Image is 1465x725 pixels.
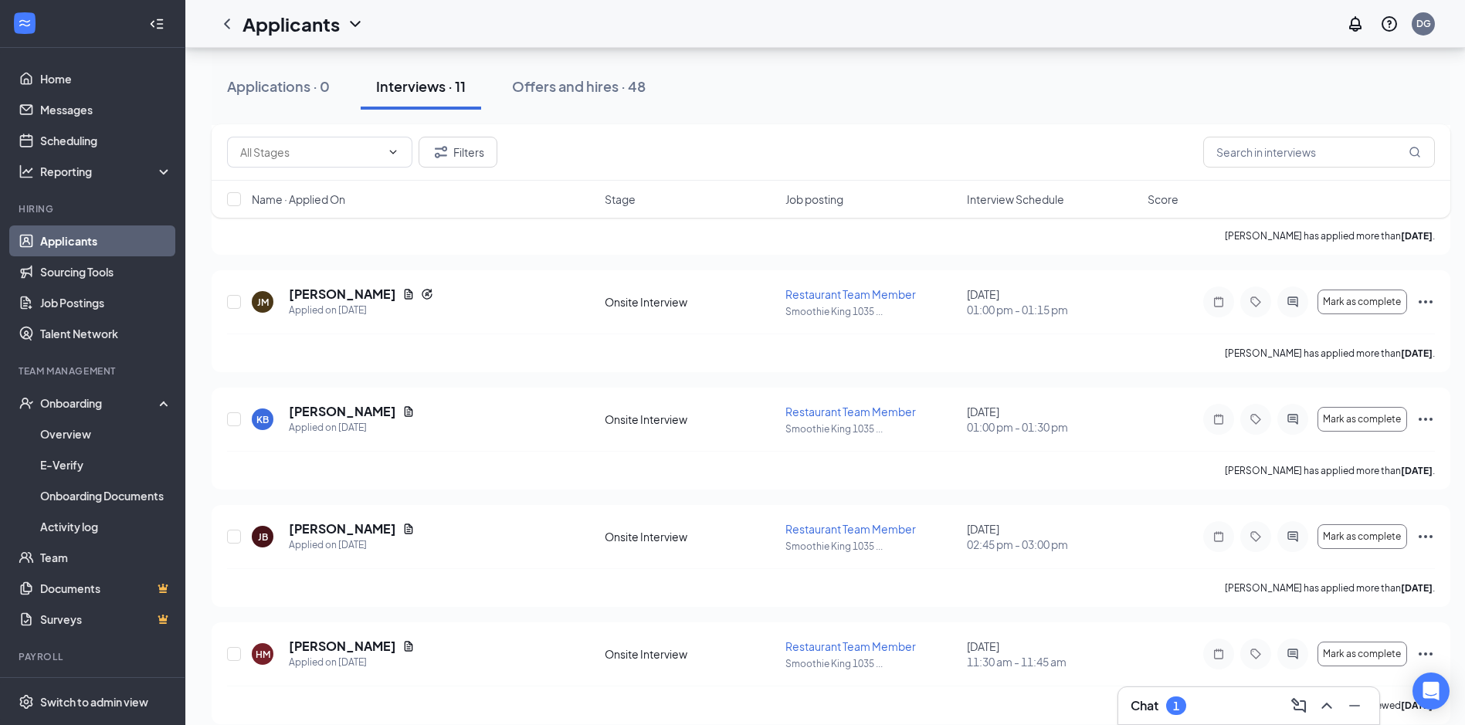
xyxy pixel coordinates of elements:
[289,655,415,670] div: Applied on [DATE]
[785,405,916,418] span: Restaurant Team Member
[1401,347,1433,359] b: [DATE]
[432,143,450,161] svg: Filter
[1416,293,1435,311] svg: Ellipses
[785,287,916,301] span: Restaurant Team Member
[605,529,776,544] div: Onsite Interview
[1401,465,1433,476] b: [DATE]
[240,144,381,161] input: All Stages
[1317,642,1407,666] button: Mark as complete
[289,420,415,435] div: Applied on [DATE]
[17,15,32,31] svg: WorkstreamLogo
[605,412,776,427] div: Onsite Interview
[1225,347,1435,360] p: [PERSON_NAME] has applied more than .
[967,404,1138,435] div: [DATE]
[419,137,497,168] button: Filter Filters
[1401,230,1433,242] b: [DATE]
[40,542,172,573] a: Team
[19,364,169,378] div: Team Management
[289,520,396,537] h5: [PERSON_NAME]
[1209,413,1228,425] svg: Note
[1284,296,1302,308] svg: ActiveChat
[1290,696,1308,715] svg: ComposeMessage
[289,403,396,420] h5: [PERSON_NAME]
[605,646,776,662] div: Onsite Interview
[346,15,365,33] svg: ChevronDown
[605,294,776,310] div: Onsite Interview
[256,413,269,426] div: KB
[1317,290,1407,314] button: Mark as complete
[402,288,415,300] svg: Document
[40,225,172,256] a: Applicants
[40,673,172,704] a: PayrollCrown
[605,191,636,207] span: Stage
[289,638,396,655] h5: [PERSON_NAME]
[1314,693,1339,718] button: ChevronUp
[785,639,916,653] span: Restaurant Team Member
[252,191,345,207] span: Name · Applied On
[1225,464,1435,477] p: [PERSON_NAME] has applied more than .
[227,76,330,96] div: Applications · 0
[256,648,270,661] div: HM
[19,650,169,663] div: Payroll
[402,523,415,535] svg: Document
[1345,696,1364,715] svg: Minimize
[218,15,236,33] svg: ChevronLeft
[1284,648,1302,660] svg: ActiveChat
[40,287,172,318] a: Job Postings
[1173,700,1179,713] div: 1
[1342,693,1367,718] button: Minimize
[40,418,172,449] a: Overview
[289,537,415,553] div: Applied on [DATE]
[785,305,957,318] p: Smoothie King 1035 ...
[1246,296,1265,308] svg: Tag
[40,694,148,710] div: Switch to admin view
[967,521,1138,552] div: [DATE]
[242,11,340,37] h1: Applicants
[967,286,1138,317] div: [DATE]
[785,191,843,207] span: Job posting
[1416,410,1435,429] svg: Ellipses
[1317,696,1336,715] svg: ChevronUp
[512,76,646,96] div: Offers and hires · 48
[785,522,916,536] span: Restaurant Team Member
[1323,414,1401,425] span: Mark as complete
[1225,229,1435,242] p: [PERSON_NAME] has applied more than .
[1287,693,1311,718] button: ComposeMessage
[785,422,957,435] p: Smoothie King 1035 ...
[40,480,172,511] a: Onboarding Documents
[258,530,268,544] div: JB
[1412,672,1450,710] div: Open Intercom Messenger
[40,604,172,635] a: SurveysCrown
[40,94,172,125] a: Messages
[1323,649,1401,659] span: Mark as complete
[19,164,34,179] svg: Analysis
[1284,530,1302,543] svg: ActiveChat
[1131,697,1158,714] h3: Chat
[1416,527,1435,546] svg: Ellipses
[1246,413,1265,425] svg: Tag
[1284,413,1302,425] svg: ActiveChat
[1209,296,1228,308] svg: Note
[1346,15,1365,33] svg: Notifications
[1246,530,1265,543] svg: Tag
[289,303,433,318] div: Applied on [DATE]
[967,639,1138,669] div: [DATE]
[1323,296,1401,307] span: Mark as complete
[1246,648,1265,660] svg: Tag
[40,395,159,411] div: Onboarding
[1209,530,1228,543] svg: Note
[289,286,396,303] h5: [PERSON_NAME]
[1416,645,1435,663] svg: Ellipses
[40,449,172,480] a: E-Verify
[1380,15,1399,33] svg: QuestionInfo
[40,256,172,287] a: Sourcing Tools
[402,640,415,652] svg: Document
[40,63,172,94] a: Home
[1225,581,1435,595] p: [PERSON_NAME] has applied more than .
[1148,191,1178,207] span: Score
[1203,137,1435,168] input: Search in interviews
[1416,17,1431,30] div: DG
[1401,700,1433,711] b: [DATE]
[1317,524,1407,549] button: Mark as complete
